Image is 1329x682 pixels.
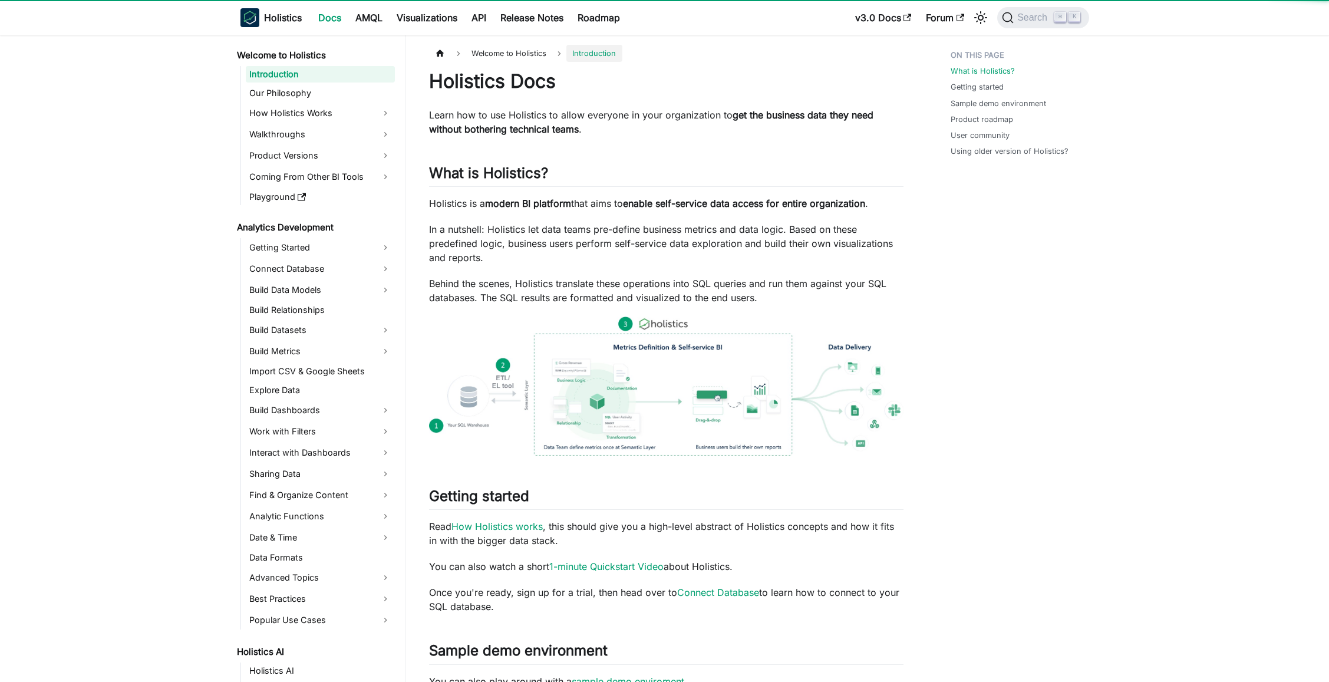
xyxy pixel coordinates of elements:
[246,66,395,83] a: Introduction
[485,197,571,209] strong: modern BI platform
[264,11,302,25] b: Holistics
[848,8,919,27] a: v3.0 Docs
[429,519,903,548] p: Read , this should give you a high-level abstract of Holistics concepts and how it fits in with t...
[246,382,395,398] a: Explore Data
[1054,12,1066,22] kbd: ⌘
[246,167,395,186] a: Coming From Other BI Tools
[246,611,395,630] a: Popular Use Cases
[246,443,395,462] a: Interact with Dashboards
[246,104,395,123] a: How Holistics Works
[246,528,395,547] a: Date & Time
[233,644,395,660] a: Holistics AI
[246,549,395,566] a: Data Formats
[246,85,395,101] a: Our Philosophy
[246,401,395,420] a: Build Dashboards
[464,8,493,27] a: API
[390,8,464,27] a: Visualizations
[233,219,395,236] a: Analytics Development
[240,8,259,27] img: Holistics
[429,196,903,210] p: Holistics is a that aims to .
[246,568,395,587] a: Advanced Topics
[1069,12,1080,22] kbd: K
[233,47,395,64] a: Welcome to Holistics
[229,35,405,682] nav: Docs sidebar
[429,108,903,136] p: Learn how to use Holistics to allow everyone in your organization to .
[951,98,1046,109] a: Sample demo environment
[246,189,395,205] a: Playground
[429,70,903,93] h1: Holistics Docs
[246,486,395,505] a: Find & Organize Content
[246,321,395,340] a: Build Datasets
[246,507,395,526] a: Analytic Functions
[246,422,395,441] a: Work with Filters
[246,342,395,361] a: Build Metrics
[951,130,1010,141] a: User community
[246,302,395,318] a: Build Relationships
[246,464,395,483] a: Sharing Data
[623,197,865,209] strong: enable self-service data access for entire organization
[919,8,971,27] a: Forum
[493,8,570,27] a: Release Notes
[429,585,903,614] p: Once you're ready, sign up for a trial, then head over to to learn how to connect to your SQL dat...
[951,81,1004,93] a: Getting started
[429,317,903,456] img: How Holistics fits in your Data Stack
[240,8,302,27] a: HolisticsHolistics
[429,45,451,62] a: Home page
[246,589,395,608] a: Best Practices
[677,587,759,598] a: Connect Database
[246,663,395,679] a: Holistics AI
[311,8,348,27] a: Docs
[466,45,552,62] span: Welcome to Holistics
[951,114,1013,125] a: Product roadmap
[429,45,903,62] nav: Breadcrumbs
[951,146,1069,157] a: Using older version of Holistics?
[429,164,903,187] h2: What is Holistics?
[997,7,1089,28] button: Search (Command+K)
[348,8,390,27] a: AMQL
[246,238,395,257] a: Getting Started
[429,642,903,664] h2: Sample demo environment
[549,561,664,572] a: 1-minute Quickstart Video
[429,487,903,510] h2: Getting started
[246,259,395,278] a: Connect Database
[429,276,903,305] p: Behind the scenes, Holistics translate these operations into SQL queries and run them against you...
[246,146,395,165] a: Product Versions
[246,125,395,144] a: Walkthroughs
[566,45,622,62] span: Introduction
[570,8,627,27] a: Roadmap
[429,222,903,265] p: In a nutshell: Holistics let data teams pre-define business metrics and data logic. Based on thes...
[951,65,1015,77] a: What is Holistics?
[246,363,395,380] a: Import CSV & Google Sheets
[451,520,543,532] a: How Holistics works
[971,8,990,27] button: Switch between dark and light mode (currently light mode)
[1014,12,1054,23] span: Search
[429,559,903,574] p: You can also watch a short about Holistics.
[246,281,395,299] a: Build Data Models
